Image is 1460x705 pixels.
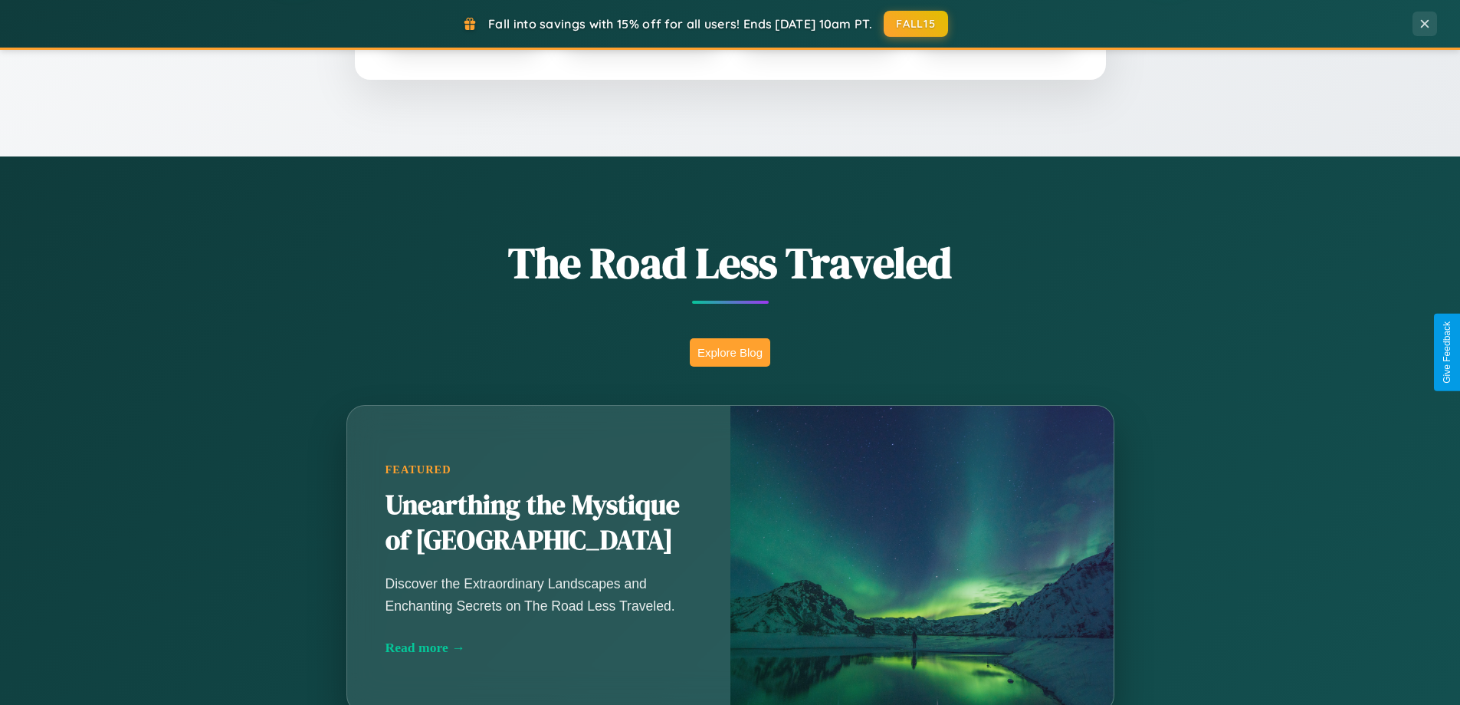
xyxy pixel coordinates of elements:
h2: Unearthing the Mystique of [GEOGRAPHIC_DATA] [386,488,692,558]
div: Give Feedback [1442,321,1452,384]
div: Featured [386,463,692,476]
span: Fall into savings with 15% off for all users! Ends [DATE] 10am PT. [488,16,872,31]
h1: The Road Less Traveled [271,233,1190,292]
p: Discover the Extraordinary Landscapes and Enchanting Secrets on The Road Less Traveled. [386,573,692,616]
button: Explore Blog [690,338,770,367]
button: FALL15 [884,11,948,37]
div: Read more → [386,640,692,656]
